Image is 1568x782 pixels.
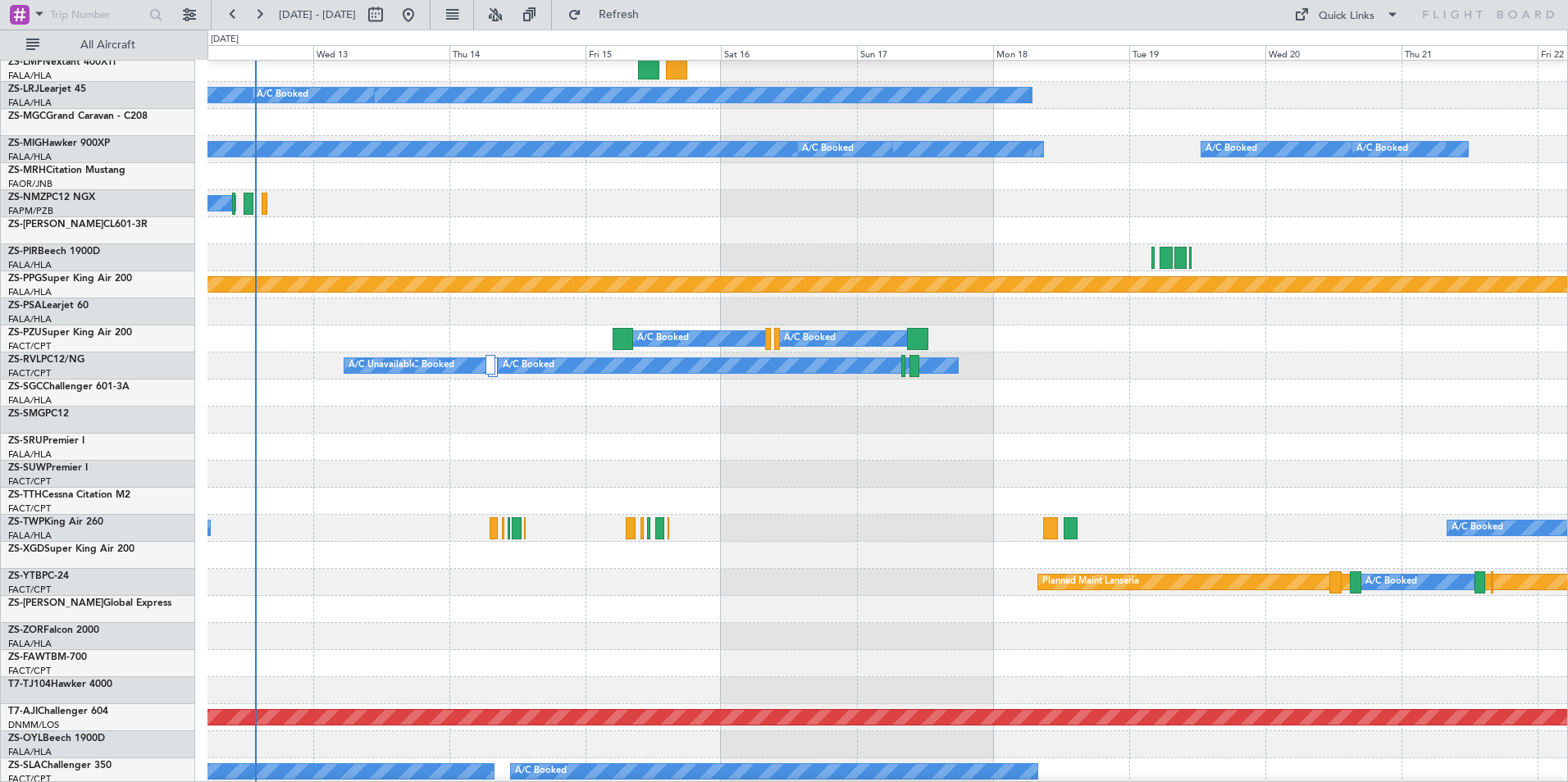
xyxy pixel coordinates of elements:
a: FACT/CPT [8,340,51,352]
span: ZS-[PERSON_NAME] [8,598,103,608]
button: Refresh [560,2,659,28]
span: ZS-SRU [8,436,43,446]
a: ZS-XGDSuper King Air 200 [8,544,134,554]
a: ZS-[PERSON_NAME]Global Express [8,598,171,608]
div: [DATE] [211,33,239,47]
span: ZS-TWP [8,517,44,527]
a: ZS-MGCGrand Caravan - C208 [8,111,148,121]
span: ZS-PZU [8,328,42,338]
span: ZS-LRJ [8,84,39,94]
span: ZS-RVL [8,355,41,365]
div: Fri 15 [586,45,722,60]
a: ZS-LRJLearjet 45 [8,84,86,94]
a: ZS-MIGHawker 900XP [8,139,110,148]
button: Quick Links [1286,2,1407,28]
div: A/C Booked [1206,137,1257,161]
a: FALA/HLA [8,530,52,542]
a: ZS-TTHCessna Citation M2 [8,490,130,500]
a: FACT/CPT [8,502,51,515]
div: Thu 21 [1402,45,1538,60]
div: Sat 16 [721,45,857,60]
a: ZS-SRUPremier I [8,436,84,446]
a: FALA/HLA [8,448,52,461]
span: ZS-YTB [8,571,42,581]
span: ZS-PSA [8,301,42,311]
div: A/C Booked [1365,570,1417,594]
span: ZS-FAW [8,652,45,662]
a: FALA/HLA [8,394,52,407]
div: Planned Maint Lanseria [1042,570,1139,594]
a: FALA/HLA [8,746,52,758]
a: ZS-FAWTBM-700 [8,652,87,662]
a: ZS-NMZPC12 NGX [8,193,95,202]
span: [DATE] - [DATE] [279,7,356,22]
a: ZS-MRHCitation Mustang [8,166,125,175]
span: ZS-XGD [8,544,44,554]
a: ZS-TWPKing Air 260 [8,517,103,527]
span: ZS-SGC [8,382,43,392]
a: ZS-PPGSuper King Air 200 [8,274,132,284]
a: FALA/HLA [8,313,52,325]
a: ZS-PIRBeech 1900D [8,247,100,257]
a: ZS-SGCChallenger 601-3A [8,382,130,392]
a: ZS-[PERSON_NAME]CL601-3R [8,220,148,230]
span: T7-AJI [8,707,38,716]
input: Trip Number [50,2,144,27]
span: ZS-TTH [8,490,42,500]
a: FALA/HLA [8,638,52,650]
a: FACT/CPT [8,584,51,596]
a: ZS-OYLBeech 1900D [8,734,105,743]
span: ZS-PPG [8,274,42,284]
span: All Aircraft [43,39,173,51]
a: FALA/HLA [8,286,52,298]
div: A/C Unavailable [349,353,417,378]
span: ZS-OYL [8,734,43,743]
a: T7-AJIChallenger 604 [8,707,108,716]
a: ZS-SLAChallenger 350 [8,761,112,771]
span: ZS-SUW [8,463,46,473]
div: A/C Booked [503,353,554,378]
a: FAPM/PZB [8,205,53,217]
span: ZS-ZOR [8,625,43,635]
a: ZS-LMFNextant 400XTi [8,57,116,67]
a: FALA/HLA [8,70,52,82]
span: ZS-NMZ [8,193,46,202]
a: ZS-SMGPC12 [8,409,69,419]
a: ZS-PSALearjet 60 [8,301,89,311]
div: Tue 19 [1129,45,1265,60]
a: FALA/HLA [8,259,52,271]
span: ZS-SMG [8,409,45,419]
div: Quick Links [1319,8,1374,25]
div: A/C Booked [802,137,854,161]
a: FAOR/JNB [8,178,52,190]
div: Wed 20 [1265,45,1402,60]
a: T7-TJ104Hawker 4000 [8,680,112,689]
span: ZS-PIR [8,247,38,257]
a: FACT/CPT [8,475,51,488]
div: A/C Booked [1356,137,1408,161]
span: ZS-MRH [8,166,46,175]
div: Mon 18 [993,45,1129,60]
span: ZS-LMF [8,57,43,67]
a: ZS-YTBPC-24 [8,571,69,581]
span: ZS-[PERSON_NAME] [8,220,103,230]
span: Refresh [585,9,654,20]
span: ZS-MGC [8,111,46,121]
a: DNMM/LOS [8,719,59,731]
div: A/C Booked [784,326,836,351]
div: Wed 13 [313,45,449,60]
div: A/C Booked [257,83,308,107]
button: All Aircraft [18,32,178,58]
div: Tue 12 [177,45,313,60]
div: A/C Booked [403,353,454,378]
a: FACT/CPT [8,665,51,677]
span: T7-TJ104 [8,680,51,689]
a: ZS-ZORFalcon 2000 [8,625,99,635]
div: A/C Booked [1452,516,1503,540]
div: Sun 17 [857,45,993,60]
span: ZS-SLA [8,761,41,771]
a: ZS-PZUSuper King Air 200 [8,328,132,338]
a: ZS-RVLPC12/NG [8,355,84,365]
a: FALA/HLA [8,97,52,109]
span: ZS-MIG [8,139,42,148]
